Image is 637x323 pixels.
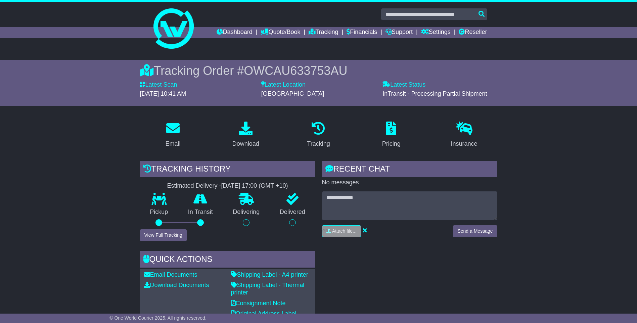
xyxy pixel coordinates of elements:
[303,119,334,151] a: Tracking
[382,81,425,89] label: Latest Status
[161,119,185,151] a: Email
[382,90,487,97] span: InTransit - Processing Partial Shipment
[109,315,207,321] span: © One World Courier 2025. All rights reserved.
[140,229,187,241] button: View Full Tracking
[322,161,497,179] div: RECENT CHAT
[459,27,487,38] a: Reseller
[421,27,451,38] a: Settings
[453,225,497,237] button: Send a Message
[231,300,286,307] a: Consignment Note
[322,179,497,186] p: No messages
[261,81,306,89] label: Latest Location
[378,119,405,151] a: Pricing
[385,27,413,38] a: Support
[140,182,315,190] div: Estimated Delivery -
[178,209,223,216] p: In Transit
[223,209,270,216] p: Delivering
[447,119,482,151] a: Insurance
[140,63,497,78] div: Tracking Order #
[244,64,347,78] span: OWCAU633753AU
[382,139,401,148] div: Pricing
[232,139,259,148] div: Download
[140,81,177,89] label: Latest Scan
[309,27,338,38] a: Tracking
[140,161,315,179] div: Tracking history
[140,209,178,216] p: Pickup
[165,139,180,148] div: Email
[144,282,209,288] a: Download Documents
[140,251,315,269] div: Quick Actions
[144,271,197,278] a: Email Documents
[140,90,186,97] span: [DATE] 10:41 AM
[270,209,315,216] p: Delivered
[347,27,377,38] a: Financials
[217,27,253,38] a: Dashboard
[231,282,305,296] a: Shipping Label - Thermal printer
[307,139,330,148] div: Tracking
[231,271,308,278] a: Shipping Label - A4 printer
[261,90,324,97] span: [GEOGRAPHIC_DATA]
[221,182,288,190] div: [DATE] 17:00 (GMT +10)
[231,310,297,317] a: Original Address Label
[261,27,300,38] a: Quote/Book
[228,119,264,151] a: Download
[451,139,477,148] div: Insurance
